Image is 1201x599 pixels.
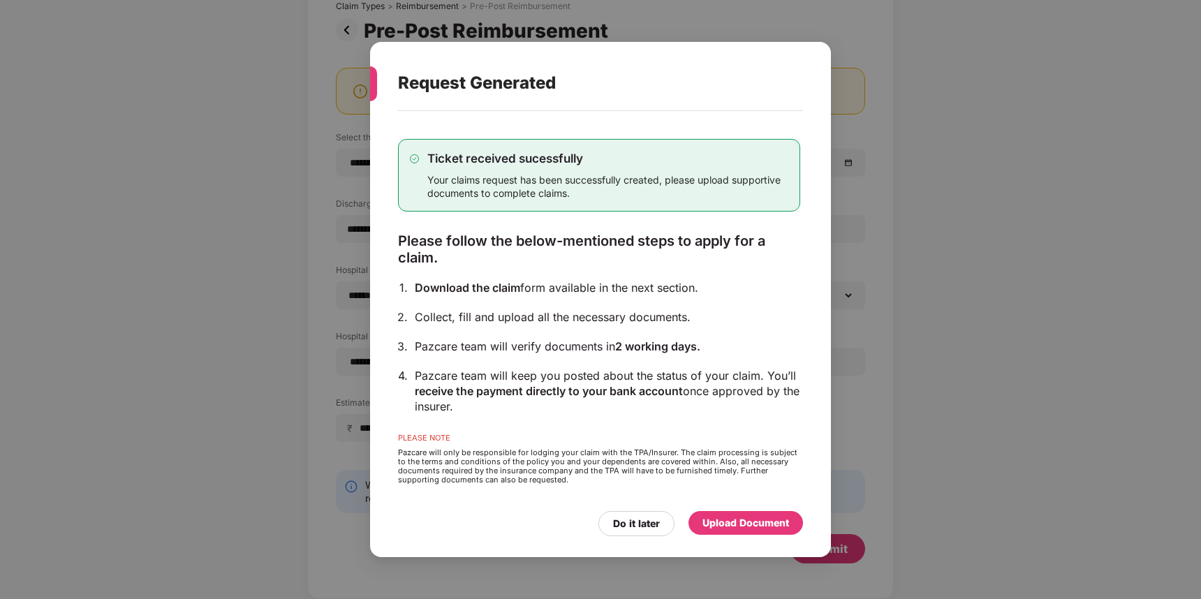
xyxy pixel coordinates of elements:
[415,309,800,325] div: Collect, fill and upload all the necessary documents.
[415,280,800,295] div: form available in the next section.
[415,384,683,398] span: receive the payment directly to your bank account
[399,280,408,295] div: 1.
[613,516,660,531] div: Do it later
[398,56,769,110] div: Request Generated
[427,173,788,200] div: Your claims request has been successfully created, please upload supportive documents to complete...
[415,339,800,354] div: Pazcare team will verify documents in
[415,368,800,414] div: Pazcare team will keep you posted about the status of your claim. You’ll once approved by the ins...
[398,448,800,485] div: Pazcare will only be responsible for lodging your claim with the TPA/Insurer. The claim processin...
[398,368,408,383] div: 4.
[397,339,408,354] div: 3.
[397,309,408,325] div: 2.
[427,151,788,166] div: Ticket received sucessfully
[415,281,520,295] span: Download the claim
[615,339,700,353] span: 2 working days.
[398,232,800,266] div: Please follow the below-mentioned steps to apply for a claim.
[410,154,419,163] img: svg+xml;base64,PHN2ZyB4bWxucz0iaHR0cDovL3d3dy53My5vcmcvMjAwMC9zdmciIHdpZHRoPSIxMy4zMzMiIGhlaWdodD...
[702,515,789,531] div: Upload Document
[398,434,800,448] div: PLEASE NOTE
